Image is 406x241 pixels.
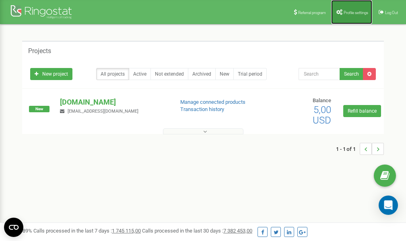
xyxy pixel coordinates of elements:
[299,68,340,80] input: Search
[188,68,216,80] a: Archived
[30,68,72,80] a: New project
[313,97,331,103] span: Balance
[60,97,167,107] p: [DOMAIN_NAME]
[96,68,129,80] a: All projects
[223,228,252,234] u: 7 382 453,00
[4,218,23,237] button: Open CMP widget
[233,68,267,80] a: Trial period
[313,104,331,126] span: 5,00 USD
[68,109,138,114] span: [EMAIL_ADDRESS][DOMAIN_NAME]
[379,196,398,215] div: Open Intercom Messenger
[215,68,234,80] a: New
[33,228,141,234] span: Calls processed in the last 7 days :
[385,10,398,15] span: Log Out
[180,106,224,112] a: Transaction history
[142,228,252,234] span: Calls processed in the last 30 days :
[336,143,360,155] span: 1 - 1 of 1
[129,68,151,80] a: Active
[298,10,326,15] span: Referral program
[343,105,381,117] a: Refill balance
[150,68,188,80] a: Not extended
[29,106,49,112] span: New
[28,47,51,55] h5: Projects
[336,135,384,163] nav: ...
[340,68,363,80] button: Search
[344,10,368,15] span: Profile settings
[180,99,245,105] a: Manage connected products
[112,228,141,234] u: 1 745 115,00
